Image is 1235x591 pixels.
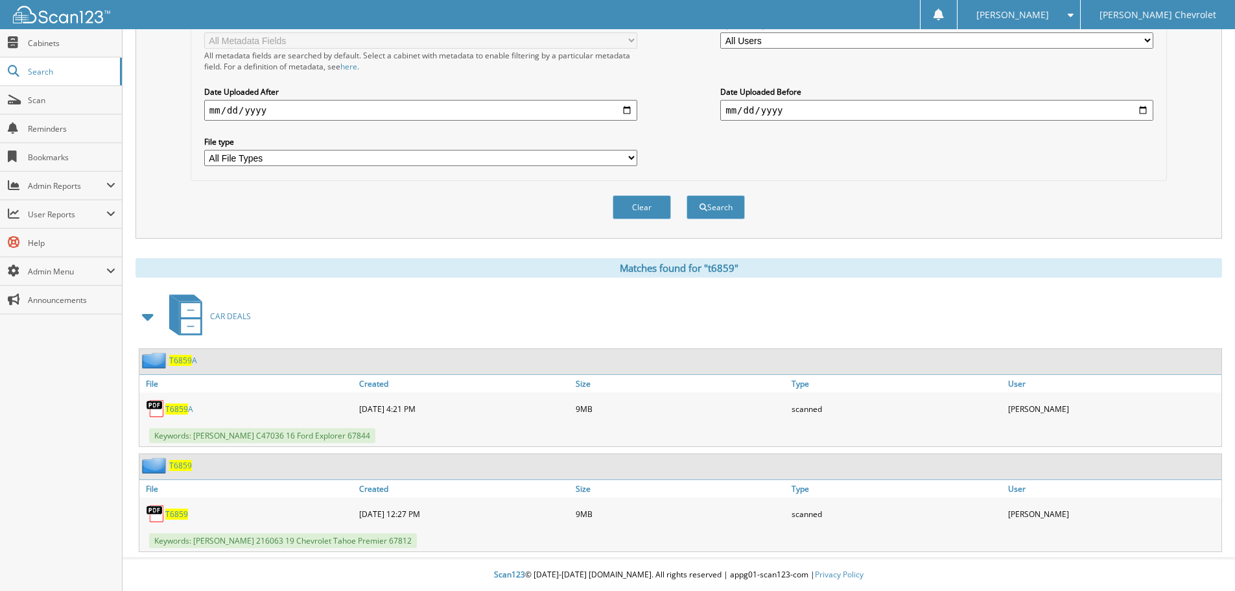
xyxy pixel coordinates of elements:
[28,209,106,220] span: User Reports
[494,569,525,580] span: Scan123
[165,404,193,415] a: T6859A
[356,501,572,527] div: [DATE] 12:27 PM
[976,11,1049,19] span: [PERSON_NAME]
[169,355,192,366] span: T6859
[687,195,745,219] button: Search
[204,136,637,147] label: File type
[815,569,864,580] a: Privacy Policy
[142,352,169,368] img: folder2.png
[123,559,1235,591] div: © [DATE]-[DATE] [DOMAIN_NAME]. All rights reserved | appg01-scan123-com |
[139,375,356,392] a: File
[28,95,115,106] span: Scan
[169,355,197,366] a: T6859A
[572,480,789,498] a: Size
[340,61,357,72] a: here
[356,375,572,392] a: Created
[204,100,637,121] input: start
[572,501,789,527] div: 9MB
[139,480,356,498] a: File
[165,404,188,415] span: T6859
[13,6,110,23] img: scan123-logo-white.svg
[149,428,375,443] span: Keywords: [PERSON_NAME] C47036 16 Ford Explorer 67844
[1100,11,1216,19] span: [PERSON_NAME] Chevrolet
[1005,375,1221,392] a: User
[28,237,115,248] span: Help
[28,152,115,163] span: Bookmarks
[720,86,1153,97] label: Date Uploaded Before
[204,50,637,72] div: All metadata fields are searched by default. Select a cabinet with metadata to enable filtering b...
[28,266,106,277] span: Admin Menu
[28,180,106,191] span: Admin Reports
[146,399,165,418] img: PDF.png
[1170,529,1235,591] iframe: Chat Widget
[1005,396,1221,422] div: [PERSON_NAME]
[356,396,572,422] div: [DATE] 4:21 PM
[161,291,251,342] a: CAR DEALS
[149,533,417,548] span: Keywords: [PERSON_NAME] 216063 19 Chevrolet Tahoe Premier 67812
[28,123,115,134] span: Reminders
[28,66,113,77] span: Search
[1005,480,1221,498] a: User
[720,100,1153,121] input: end
[613,195,671,219] button: Clear
[210,311,251,322] span: CAR DEALS
[169,460,192,471] a: T6859
[788,396,1005,422] div: scanned
[146,504,165,524] img: PDF.png
[788,501,1005,527] div: scanned
[356,480,572,498] a: Created
[28,38,115,49] span: Cabinets
[142,457,169,474] img: folder2.png
[572,375,789,392] a: Size
[28,295,115,306] span: Announcements
[165,509,188,520] a: T6859
[204,86,637,97] label: Date Uploaded After
[572,396,789,422] div: 9MB
[788,375,1005,392] a: Type
[788,480,1005,498] a: Type
[1005,501,1221,527] div: [PERSON_NAME]
[135,258,1222,278] div: Matches found for "t6859"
